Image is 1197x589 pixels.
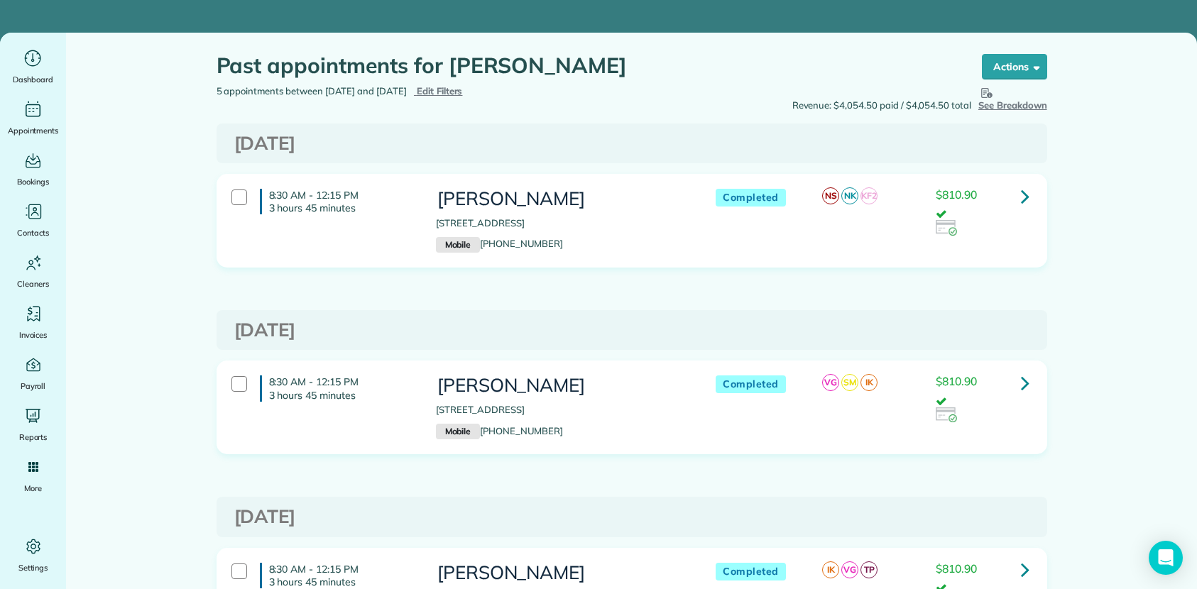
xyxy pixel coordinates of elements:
span: VG [822,374,839,391]
span: $810.90 [936,187,977,202]
span: $810.90 [936,374,977,388]
button: See Breakdown [978,84,1047,113]
a: Reports [6,404,60,444]
small: Mobile [436,237,480,253]
a: Bookings [6,149,60,189]
a: Edit Filters [414,85,463,97]
a: Payroll [6,353,60,393]
a: Settings [6,535,60,575]
span: $810.90 [936,561,977,576]
span: Appointments [8,123,59,138]
p: 3 hours 45 minutes [269,389,415,402]
h3: [DATE] [234,507,1029,527]
p: 3 hours 45 minutes [269,576,415,588]
span: See Breakdown [978,84,1047,111]
span: Contacts [17,226,49,240]
p: [STREET_ADDRESS] [436,403,687,417]
h3: [DATE] [234,133,1029,154]
span: Invoices [19,328,48,342]
small: Mobile [436,424,480,439]
span: Completed [716,563,786,580]
span: IK [822,561,839,578]
span: Payroll [21,379,46,393]
p: 3 hours 45 minutes [269,202,415,214]
h3: [PERSON_NAME] [436,189,687,209]
span: VG [841,561,858,578]
span: NS [822,187,839,204]
h4: 8:30 AM - 12:15 PM [260,375,415,401]
span: Edit Filters [417,85,463,97]
img: icon_credit_card_success-27c2c4fc500a7f1a58a13ef14842cb958d03041fefb464fd2e53c949a5770e83.png [936,407,957,423]
a: Contacts [6,200,60,240]
h4: 8:30 AM - 12:15 PM [260,189,415,214]
a: Cleaners [6,251,60,291]
a: Mobile[PHONE_NUMBER] [436,425,563,436]
span: Settings [18,561,48,575]
span: IK [860,374,878,391]
span: Cleaners [17,277,49,291]
img: icon_credit_card_success-27c2c4fc500a7f1a58a13ef14842cb958d03041fefb464fd2e53c949a5770e83.png [936,220,957,236]
h3: [PERSON_NAME] [436,375,687,396]
span: SM [841,374,858,391]
span: Dashboard [13,72,53,87]
span: KF2 [860,187,878,204]
h3: [DATE] [234,320,1029,341]
div: 5 appointments between [DATE] and [DATE] [206,84,632,99]
a: Dashboard [6,47,60,87]
span: TP [860,561,878,578]
a: Mobile[PHONE_NUMBER] [436,238,563,249]
span: More [24,481,42,495]
p: [STREET_ADDRESS] [436,216,687,231]
a: Invoices [6,302,60,342]
span: Completed [716,189,786,207]
div: Open Intercom Messenger [1149,541,1183,575]
span: Completed [716,375,786,393]
span: Reports [19,430,48,444]
h1: Past appointments for [PERSON_NAME] [217,54,955,77]
h3: [PERSON_NAME] [436,563,687,583]
span: Bookings [17,175,50,189]
span: Revenue: $4,054.50 paid / $4,054.50 total [792,99,971,113]
button: Actions [982,54,1047,79]
h4: 8:30 AM - 12:15 PM [260,563,415,588]
a: Appointments [6,98,60,138]
span: NK [841,187,858,204]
